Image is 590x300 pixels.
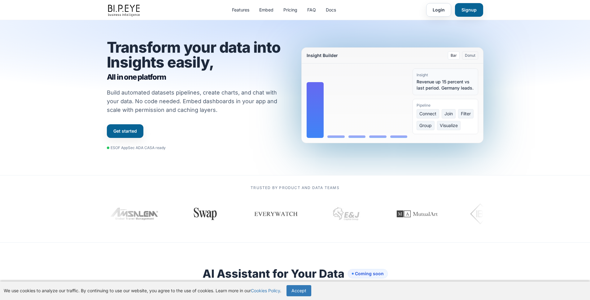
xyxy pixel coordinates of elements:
img: Swap [191,208,220,220]
a: Pricing [283,7,297,13]
span: Connect [417,109,439,118]
h1: Transform your data into Insights easily, [107,40,289,82]
span: Visualize [437,121,461,130]
span: Filter [458,109,474,118]
a: Login [426,3,451,17]
a: Cookies Policy [251,288,280,293]
img: Amsalem [110,208,159,220]
span: Coming soon [348,269,387,278]
a: Get started [107,124,143,138]
img: IBI [470,201,505,226]
button: Accept [286,285,311,296]
img: MutualArt [389,198,445,229]
p: We use cookies to analyze our traffic. By continuing to use our website, you agree to the use of ... [4,288,281,294]
span: Join [442,109,456,118]
div: ESOF AppSec ADA CASA ready [107,145,166,150]
p: Trusted by product and data teams [107,185,483,190]
div: Insight Builder [307,52,338,59]
a: Features [232,7,249,13]
h2: AI Assistant for Your Data [203,267,387,280]
p: Build automated datasets pipelines, create charts, and chat with your data. No code needed. Embed... [107,88,285,114]
a: FAQ [307,7,316,13]
span: All in one platform [107,72,289,82]
a: Embed [259,7,273,13]
button: Bar [448,51,460,60]
div: Revenue up 15 percent vs last period. Germany leads. [417,79,474,91]
a: Signup [455,3,483,17]
img: bipeye-logo [107,3,142,17]
span: Group [417,121,435,130]
a: Docs [326,7,336,13]
div: Insight [417,73,474,77]
div: Bar chart [307,68,408,138]
button: Donut [462,51,478,60]
img: Everywatch [254,205,298,223]
img: EJ Capital [331,198,362,229]
div: Pipeline [417,103,474,108]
